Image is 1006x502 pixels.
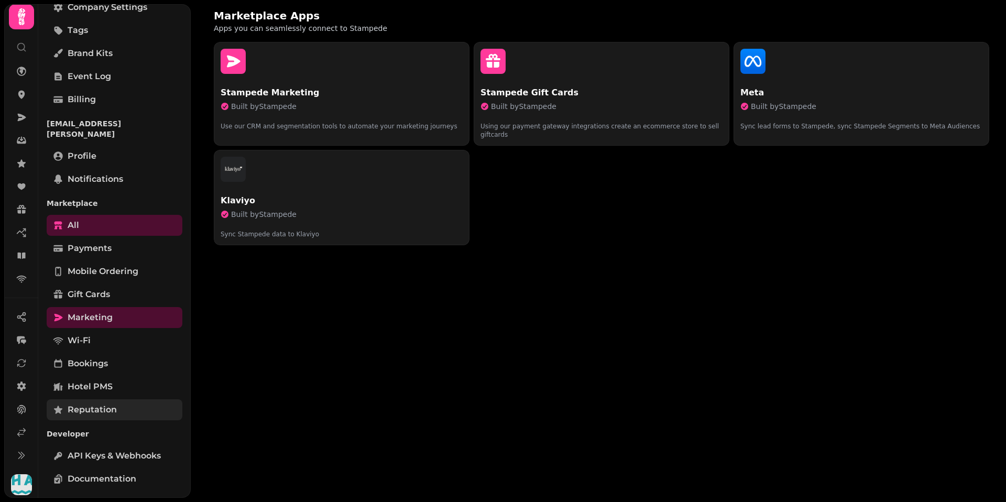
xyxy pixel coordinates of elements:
[474,42,729,146] button: Stampede Gift CardsBuilt byStampedeUsing our payment gateway integrations create an ecommerce sto...
[68,47,113,60] span: Brand Kits
[47,43,182,64] a: Brand Kits
[740,114,982,130] p: Sync lead forms to Stampede, sync Stampede Segments to Meta Audiences
[480,86,723,99] p: Stampede Gift Cards
[221,114,463,130] p: Use our CRM and segmentation tools to automate your marketing journeys
[68,311,113,324] span: Marketing
[751,101,816,112] span: Built by Stampede
[68,24,88,37] span: Tags
[68,93,96,106] span: Billing
[480,114,723,139] p: Using our payment gateway integrations create an ecommerce store to sell giftcards
[47,238,182,259] a: Payments
[47,468,182,489] a: Documentation
[221,222,463,238] p: Sync Stampede data to Klaviyo
[47,399,182,420] a: Reputation
[68,288,110,301] span: Gift cards
[47,445,182,466] a: API keys & webhooks
[214,42,469,146] button: Stampede MarketingBuilt byStampedeUse our CRM and segmentation tools to automate your marketing j...
[47,89,182,110] a: Billing
[214,150,469,245] button: Klaviyo faviconKlaviyoBuilt byStampedeSync Stampede data to Klaviyo
[68,403,117,416] span: Reputation
[68,219,79,232] span: All
[47,20,182,41] a: Tags
[47,215,182,236] a: All
[68,450,161,462] span: API keys & webhooks
[47,376,182,397] a: Hotel PMS
[68,70,111,83] span: Event log
[68,242,112,255] span: Payments
[47,66,182,87] a: Event log
[47,114,182,144] p: [EMAIL_ADDRESS][PERSON_NAME]
[740,49,766,74] img: Meta favicon
[47,169,182,190] a: Notifications
[9,474,34,495] button: User avatar
[11,474,32,495] img: User avatar
[47,330,182,351] a: Wi-Fi
[68,173,123,185] span: Notifications
[214,23,482,34] p: Apps you can seamlessly connect to Stampede
[214,8,415,23] h2: Marketplace Apps
[47,146,182,167] a: Profile
[221,86,463,99] p: Stampede Marketing
[68,1,147,14] span: Company settings
[740,86,982,99] p: Meta
[221,157,246,182] img: Klaviyo favicon
[47,284,182,305] a: Gift cards
[47,307,182,328] a: Marketing
[68,265,138,278] span: Mobile ordering
[47,353,182,374] a: Bookings
[47,261,182,282] a: Mobile ordering
[47,194,182,213] p: Marketplace
[68,380,113,393] span: Hotel PMS
[231,101,297,112] span: Built by Stampede
[491,101,556,112] span: Built by Stampede
[68,473,136,485] span: Documentation
[221,194,463,207] p: Klaviyo
[68,150,96,162] span: Profile
[47,424,182,443] p: Developer
[68,334,91,347] span: Wi-Fi
[68,357,108,370] span: Bookings
[734,42,989,146] button: Meta faviconMetaBuilt byStampedeSync lead forms to Stampede, sync Stampede Segments to Meta Audie...
[231,209,297,220] span: Built by Stampede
